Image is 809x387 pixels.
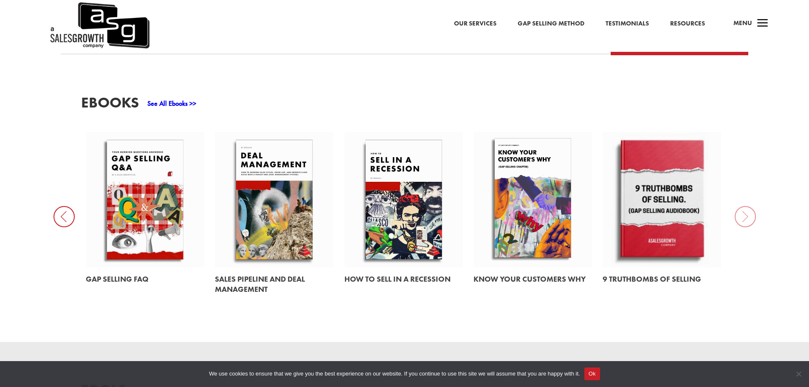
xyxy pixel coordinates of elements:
[147,99,196,108] a: See All Ebooks >>
[754,15,771,32] span: a
[209,370,580,378] span: We use cookies to ensure that we give you the best experience on our website. If you continue to ...
[670,18,705,29] a: Resources
[606,18,649,29] a: Testimonials
[584,367,600,380] button: Ok
[454,18,496,29] a: Our Services
[733,19,752,27] span: Menu
[794,370,803,378] span: No
[81,95,139,114] h3: EBooks
[518,18,584,29] a: Gap Selling Method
